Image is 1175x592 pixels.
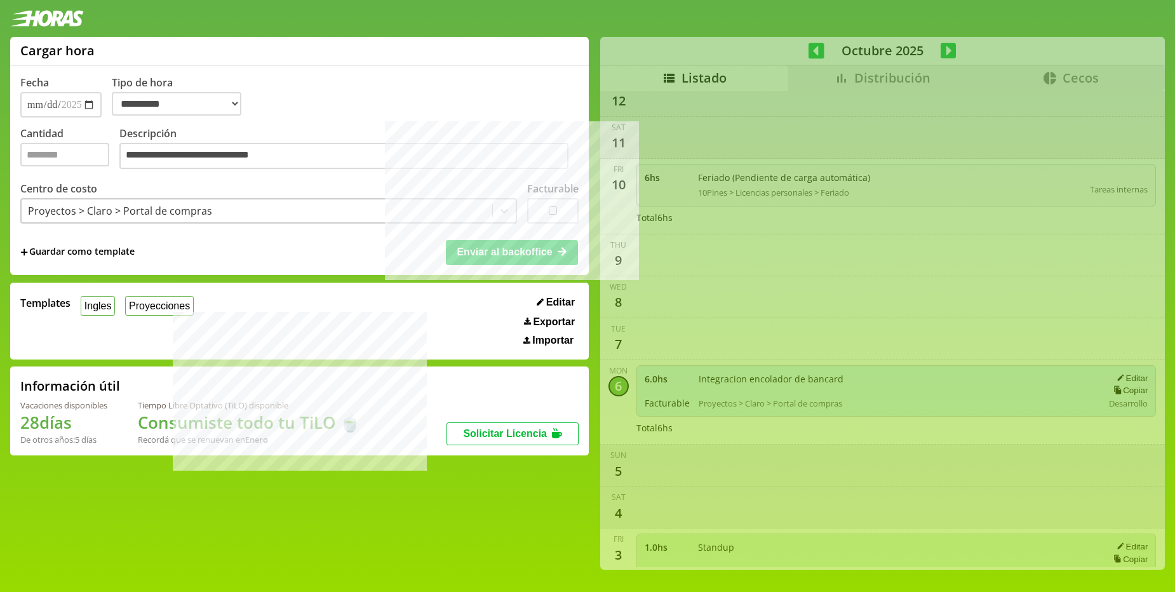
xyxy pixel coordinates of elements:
select: Tipo de hora [112,92,241,116]
div: Tiempo Libre Optativo (TiLO) disponible [138,400,360,411]
label: Facturable [527,182,579,196]
h1: Consumiste todo tu TiLO 🍵 [138,411,360,434]
div: Proyectos > Claro > Portal de compras [28,204,212,218]
button: Exportar [520,316,579,328]
span: Editar [546,297,575,308]
button: Enviar al backoffice [446,240,578,264]
button: Proyecciones [125,296,194,316]
button: Solicitar Licencia [446,422,579,445]
span: Exportar [533,316,575,328]
span: Solicitar Licencia [463,428,547,439]
label: Fecha [20,76,49,90]
span: Importar [532,335,574,346]
div: De otros años: 5 días [20,434,107,445]
label: Centro de costo [20,182,97,196]
div: Vacaciones disponibles [20,400,107,411]
label: Tipo de hora [112,76,252,118]
label: Cantidad [20,126,119,173]
h1: 28 días [20,411,107,434]
span: Templates [20,296,70,310]
button: Ingles [81,296,115,316]
h1: Cargar hora [20,42,95,59]
span: +Guardar como template [20,245,135,259]
h2: Información útil [20,377,120,394]
img: logotipo [10,10,84,27]
label: Descripción [119,126,579,173]
textarea: Descripción [119,143,568,170]
button: Editar [533,296,579,309]
input: Cantidad [20,143,109,166]
b: Enero [245,434,268,445]
div: Recordá que se renuevan en [138,434,360,445]
span: Enviar al backoffice [457,246,552,257]
span: + [20,245,28,259]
